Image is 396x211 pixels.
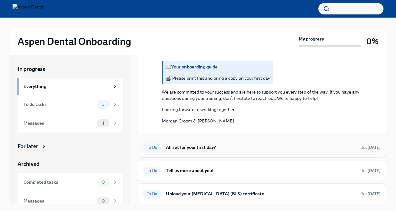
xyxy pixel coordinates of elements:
[23,197,95,204] div: Messages
[18,160,123,168] a: Archived
[98,180,109,185] span: 0
[143,142,381,152] a: To DoAll set for your first day?Due[DATE]
[23,179,95,186] div: Completed tasks
[18,192,123,210] a: Messages0
[368,168,381,173] strong: [DATE]
[143,168,161,173] span: To Do
[18,78,123,95] a: Everything
[143,145,161,150] span: To Do
[360,192,381,196] span: Due
[18,143,38,150] div: For later
[143,192,161,196] span: To Do
[23,101,95,108] div: To do tasks
[23,120,95,127] div: Messages
[18,173,123,192] a: Completed tasks0
[143,189,381,199] a: To DoUpload your [MEDICAL_DATA] (BLS) certificateDue[DATE]
[18,95,123,114] a: To do tasks3
[166,167,355,174] h6: Tell us more about you!
[18,114,123,133] a: Messages1
[18,143,123,150] a: For later
[299,36,324,42] strong: My progress
[162,106,235,113] p: Looking forward to working together.
[166,144,355,151] h6: All set for your first day?
[162,118,235,124] p: Morgan Groom & [PERSON_NAME]
[13,4,45,14] img: Aspen Dental
[360,145,381,150] span: Due
[366,36,378,47] h3: 0%
[166,190,355,197] h6: Upload your [MEDICAL_DATA] (BLS) certificate
[98,199,109,203] span: 0
[162,89,371,101] p: We are committed to your success and are here to support you every step of the way. If you have a...
[368,145,381,150] strong: [DATE]
[143,165,381,176] a: To DoTell us more about you!Due[DATE]
[368,192,381,196] strong: [DATE]
[98,102,108,107] span: 3
[360,191,381,197] span: August 17th, 2025 10:00
[18,35,131,48] h2: Aspen Dental Onboarding
[23,83,110,90] div: Everything
[171,64,218,70] a: Your onboarding guide
[360,168,381,173] span: Due
[360,168,381,174] span: August 15th, 2025 10:00
[165,75,270,81] p: 🖨️ Please print this and bring a copy on your first day
[99,121,108,126] span: 1
[360,144,381,150] span: August 14th, 2025 10:00
[18,65,123,73] a: In progress
[165,64,270,70] p: 📖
